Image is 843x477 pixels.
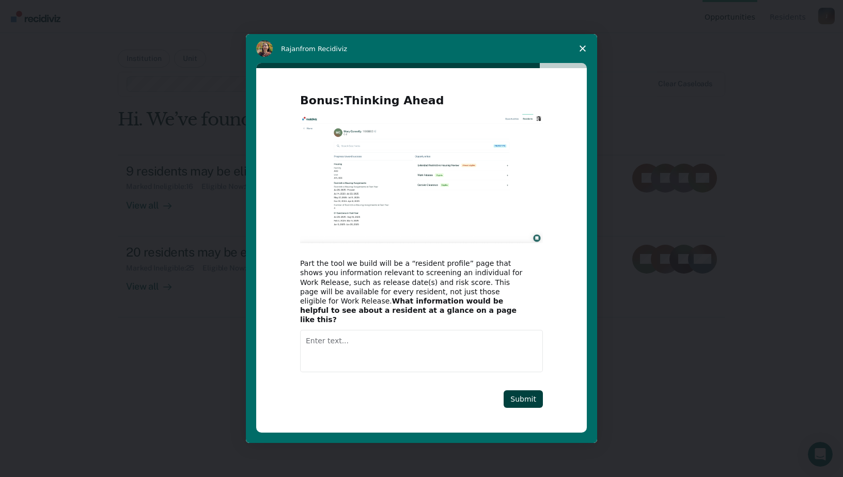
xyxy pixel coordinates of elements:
span: from Recidiviz [300,45,348,53]
h2: Bonus: [300,93,543,114]
img: Profile image for Rajan [256,40,273,57]
textarea: Enter text... [300,330,543,372]
div: Part the tool we build will be a “resident profile” page that shows you information relevant to s... [300,259,527,324]
span: Close survey [568,34,597,63]
button: Submit [504,390,543,408]
b: What information would be helpful to see about a resident at a glance on a page like this? [300,297,517,324]
b: Thinking Ahead [344,94,444,107]
span: Rajan [281,45,300,53]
